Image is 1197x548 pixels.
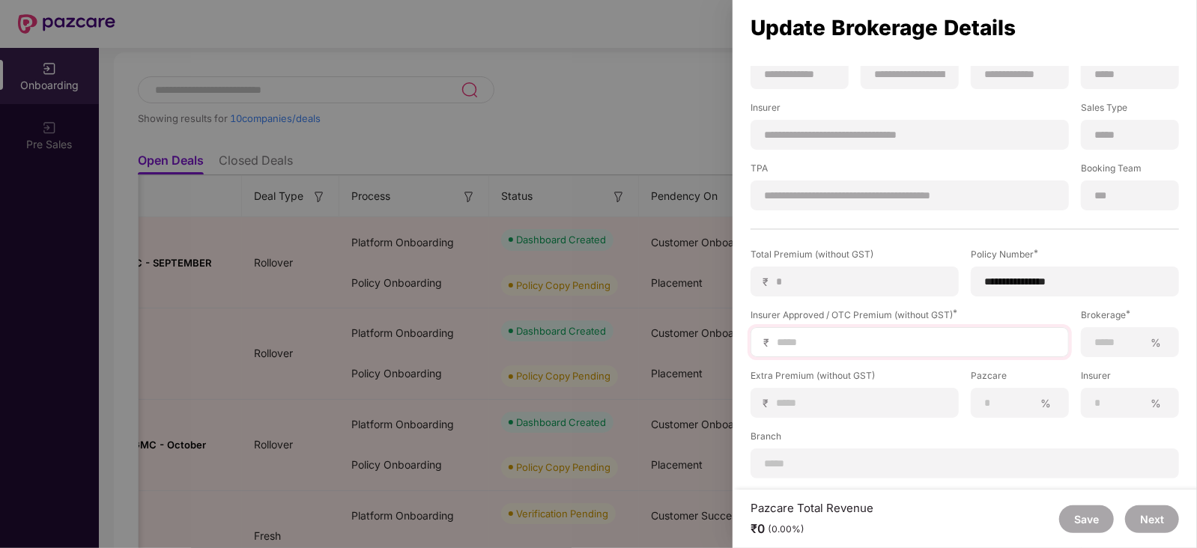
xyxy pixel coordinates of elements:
div: (0.00%) [768,523,804,535]
div: Policy Number [971,248,1179,261]
span: % [1034,396,1057,410]
div: Pazcare Total Revenue [751,501,873,515]
button: Next [1125,505,1179,533]
span: % [1145,396,1167,410]
div: Insurer Approved / OTC Premium (without GST) [751,308,1069,321]
label: Pazcare [971,369,1069,388]
label: TPA [751,162,1069,180]
label: Extra Premium (without GST) [751,369,959,388]
div: ₹0 [751,521,873,537]
span: ₹ [763,275,775,289]
span: % [1145,335,1167,350]
label: Booking Team [1081,162,1179,180]
label: Total Premium (without GST) [751,248,959,267]
label: Insurer [1081,369,1179,388]
div: Brokerage [1081,308,1179,321]
span: ₹ [763,335,775,350]
label: Sales Type [1081,101,1179,120]
label: Branch [751,430,1179,448]
span: ₹ [763,396,775,410]
button: Save [1059,505,1114,533]
label: Insurer [751,101,1069,120]
div: Update Brokerage Details [751,19,1179,36]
